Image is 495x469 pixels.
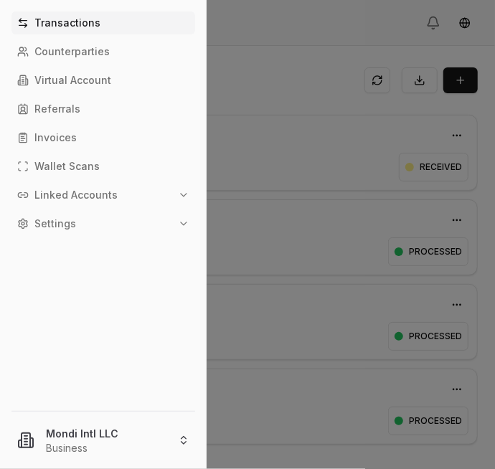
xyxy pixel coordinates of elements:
p: Mondi Intl LLC [46,426,166,441]
p: Virtual Account [34,75,111,85]
a: Counterparties [11,40,195,63]
a: Referrals [11,98,195,120]
a: Invoices [11,126,195,149]
a: Wallet Scans [11,155,195,178]
a: Virtual Account [11,69,195,92]
a: Transactions [11,11,195,34]
p: Business [46,441,166,455]
button: Mondi Intl LLCBusiness [6,417,201,463]
p: Counterparties [34,47,110,57]
p: Invoices [34,133,77,143]
p: Referrals [34,104,80,114]
p: Settings [34,219,76,229]
p: Linked Accounts [34,190,118,200]
p: Wallet Scans [34,161,100,171]
p: Transactions [34,18,100,28]
button: Linked Accounts [11,184,195,207]
button: Settings [11,212,195,235]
